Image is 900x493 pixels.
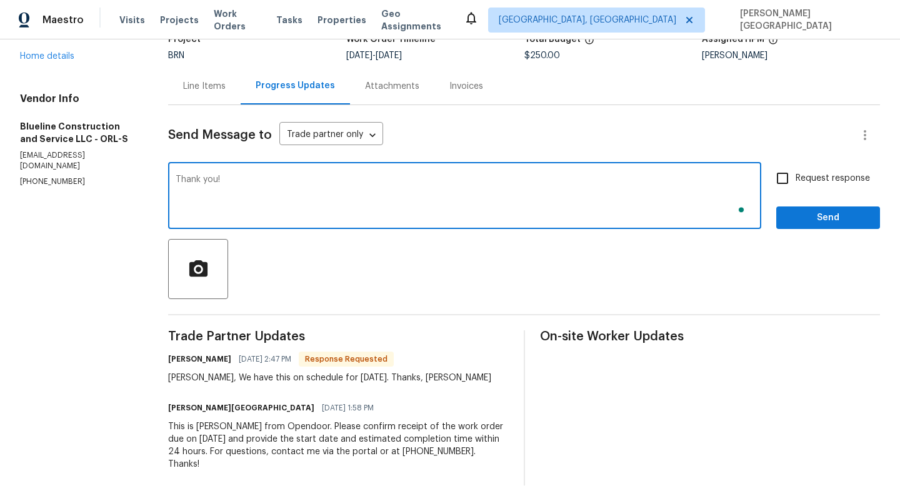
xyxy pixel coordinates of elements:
[346,51,402,60] span: -
[20,176,138,187] p: [PHONE_NUMBER]
[346,51,372,60] span: [DATE]
[168,330,508,343] span: Trade Partner Updates
[540,330,880,343] span: On-site Worker Updates
[584,35,594,51] span: The total cost of line items that have been proposed by Opendoor. This sum includes line items th...
[20,150,138,171] p: [EMAIL_ADDRESS][DOMAIN_NAME]
[168,372,491,384] div: [PERSON_NAME], We have this on schedule for [DATE]. Thanks, [PERSON_NAME]
[176,175,754,219] textarea: To enrich screen reader interactions, please activate Accessibility in Grammarly extension settings
[276,16,302,24] span: Tasks
[524,51,560,60] span: $250.00
[168,35,201,44] h5: Project
[214,8,261,33] span: Work Orders
[322,402,374,414] span: [DATE] 1:58 PM
[119,14,145,26] span: Visits
[168,51,184,60] span: BRN
[365,80,419,93] div: Attachments
[702,51,880,60] div: [PERSON_NAME]
[168,353,231,365] h6: [PERSON_NAME]
[168,129,272,141] span: Send Message to
[183,80,226,93] div: Line Items
[42,14,84,26] span: Maestro
[160,14,199,26] span: Projects
[317,14,366,26] span: Properties
[499,14,676,26] span: [GEOGRAPHIC_DATA], [GEOGRAPHIC_DATA]
[776,206,880,230] button: Send
[300,353,392,365] span: Response Requested
[256,79,335,92] div: Progress Updates
[381,8,449,33] span: Geo Assignments
[768,35,778,51] span: The hpm assigned to this work order.
[524,35,581,44] h5: Total Budget
[735,8,881,33] span: [PERSON_NAME][GEOGRAPHIC_DATA]
[279,125,383,146] div: Trade partner only
[20,120,138,145] h5: Blueline Construction and Service LLC - ORL-S
[168,420,508,470] div: This is [PERSON_NAME] from Opendoor. Please confirm receipt of the work order due on [DATE] and p...
[376,51,402,60] span: [DATE]
[20,93,138,105] h4: Vendor Info
[449,80,483,93] div: Invoices
[239,353,291,365] span: [DATE] 2:47 PM
[786,210,870,226] span: Send
[346,35,436,44] h5: Work Order Timeline
[168,402,314,414] h6: [PERSON_NAME][GEOGRAPHIC_DATA]
[796,172,870,185] span: Request response
[702,35,764,44] h5: Assigned HPM
[20,52,74,61] a: Home details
